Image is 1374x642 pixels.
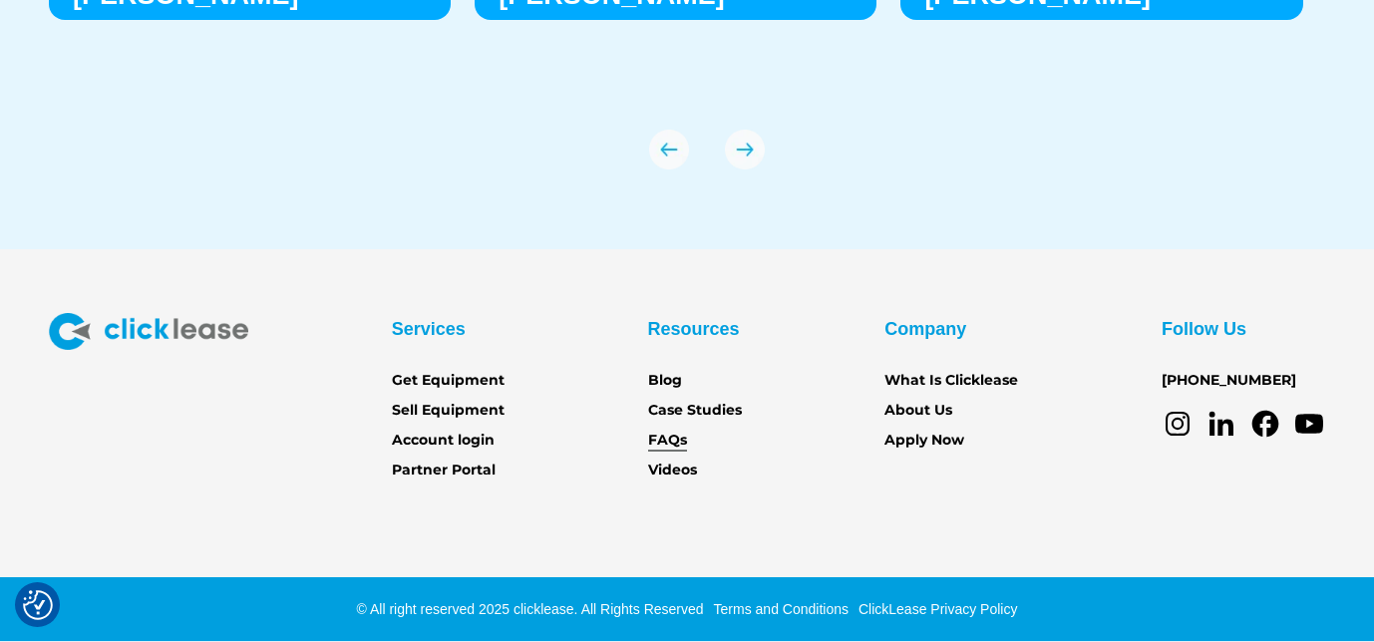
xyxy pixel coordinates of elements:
img: arrow Icon [725,130,765,169]
div: Follow Us [1162,313,1246,345]
div: Company [884,313,966,345]
a: Partner Portal [392,460,496,481]
img: arrow Icon [649,130,689,169]
a: ClickLease Privacy Policy [854,601,1018,617]
button: Consent Preferences [23,590,53,620]
a: Terms and Conditions [709,601,849,617]
a: Case Studies [648,400,742,422]
div: Resources [648,313,740,345]
img: Revisit consent button [23,590,53,620]
a: FAQs [648,430,687,452]
a: Account login [392,430,495,452]
a: [PHONE_NUMBER] [1162,370,1296,392]
a: Get Equipment [392,370,505,392]
div: Services [392,313,466,345]
div: next slide [725,130,765,169]
a: About Us [884,400,952,422]
a: Blog [648,370,682,392]
img: Clicklease logo [49,313,248,351]
a: What Is Clicklease [884,370,1018,392]
div: previous slide [649,130,689,169]
a: Apply Now [884,430,964,452]
a: Videos [648,460,697,481]
a: Sell Equipment [392,400,505,422]
div: © All right reserved 2025 clicklease. All Rights Reserved [357,599,704,619]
